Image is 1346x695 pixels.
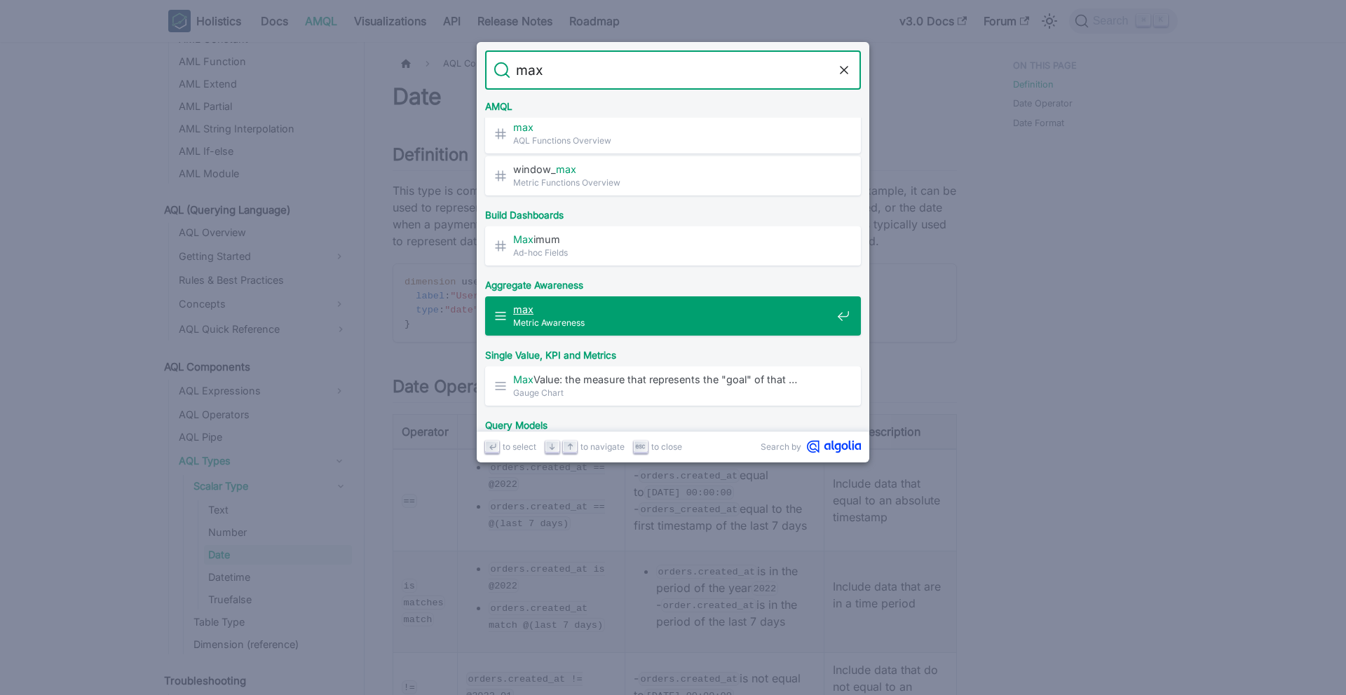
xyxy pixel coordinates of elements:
[487,441,498,452] svg: Enter key
[513,134,831,147] span: AQL Functions Overview
[482,198,864,226] div: Build Dashboards
[485,226,861,266] a: MaximumAd-hoc Fields
[761,440,861,453] a: Search byAlgolia
[513,163,831,176] span: window_
[761,440,801,453] span: Search by
[510,50,836,90] input: Search docs
[547,441,557,452] svg: Arrow down
[485,114,861,153] a: maxAQL Functions Overview
[513,303,533,315] mark: max
[836,62,852,78] button: Clear the query
[513,316,831,329] span: Metric Awareness
[482,338,864,366] div: Single Value, KPI and Metrics
[482,268,864,296] div: Aggregate Awareness
[485,296,861,336] a: maxMetric Awareness
[513,233,831,246] span: imum
[513,373,533,385] mark: Max
[513,233,533,245] mark: Max
[485,156,861,195] a: window_maxMetric Functions Overview
[513,246,831,259] span: Ad-hoc Fields
[482,90,864,118] div: AMQL
[503,440,536,453] span: to select
[565,441,576,452] svg: Arrow up
[635,441,646,452] svg: Escape key
[807,440,861,453] svg: Algolia
[513,176,831,189] span: Metric Functions Overview
[513,121,533,133] mark: max
[485,366,861,406] a: MaxValue: the measure that represents the "goal" of that …Gauge Chart
[651,440,682,453] span: to close
[513,386,831,399] span: Gauge Chart
[556,163,576,175] mark: max
[580,440,625,453] span: to navigate
[513,373,831,386] span: Value: the measure that represents the "goal" of that …
[482,408,864,436] div: Query Models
